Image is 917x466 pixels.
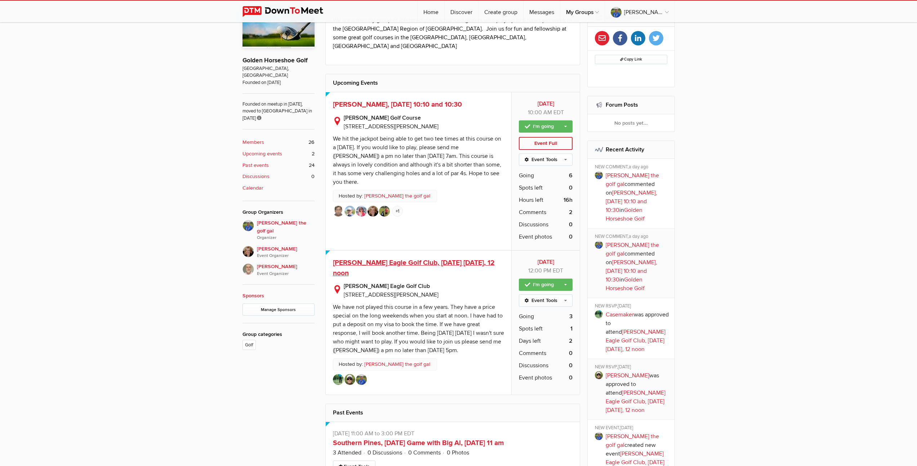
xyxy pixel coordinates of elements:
[595,364,669,371] div: NEW RSVP,
[242,161,315,169] a: Past events 24
[242,173,270,181] b: Discussions
[606,276,645,292] a: Golden Horseshoe Golf
[242,220,254,231] img: Beth the golf gal
[242,93,315,122] span: Founded on meetup in [DATE], moved to [GEOGRAPHIC_DATA] in [DATE]
[242,6,334,17] img: DownToMeet
[606,389,666,414] a: [PERSON_NAME] Eagle Golf Club, [DATE] [DATE], 12 noon
[560,1,605,22] a: My Groups
[569,312,573,321] b: 3
[344,282,504,290] b: [PERSON_NAME] Eagle Golf Club
[570,324,573,333] b: 1
[392,206,403,217] a: +1
[519,171,534,180] span: Going
[257,263,315,277] span: [PERSON_NAME]
[528,267,551,274] span: 12:00 PM
[528,109,552,116] span: 10:00 AM
[606,328,666,353] a: [PERSON_NAME] Eagle Golf Club, [DATE] [DATE], 12 noon
[519,183,543,192] span: Spots left
[242,79,315,86] span: Founded on [DATE]
[620,425,633,431] span: [DATE]
[569,337,573,345] b: 2
[311,173,315,181] span: 0
[242,220,315,241] a: [PERSON_NAME] the golf galOrganizer
[333,449,361,456] a: 3 Attended
[569,232,573,241] b: 0
[519,324,543,333] span: Spots left
[364,360,430,368] a: [PERSON_NAME] the golf gal
[519,349,546,358] span: Comments
[344,374,355,385] img: Darin J
[606,241,669,293] p: commented on in
[519,373,552,382] span: Event photos
[519,361,548,370] span: Discussions
[344,114,504,122] b: [PERSON_NAME] Golf Course
[257,253,315,259] i: Event Organizer
[553,109,564,116] span: America/Toronto
[595,303,669,310] div: NEW RSVP,
[478,1,523,22] a: Create group
[257,219,315,241] span: [PERSON_NAME] the golf gal
[333,404,573,421] h2: Past Events
[595,425,669,432] div: NEW EVENT,
[519,99,573,108] b: [DATE]
[368,206,378,217] img: Caroline Nesbitt
[519,232,552,241] span: Event photos
[257,271,315,277] i: Event Organizer
[333,358,437,370] p: Hosted by:
[242,173,315,181] a: Discussions 0
[242,161,269,169] b: Past events
[242,246,254,257] img: Caroline Nesbitt
[606,241,659,257] a: [PERSON_NAME] the golf gal
[569,208,573,217] b: 2
[606,171,669,223] p: commented on in
[242,208,315,216] div: Group Organizers
[333,190,437,202] p: Hosted by:
[242,303,315,316] a: Manage Sponsors
[519,154,573,166] a: Event Tools
[618,364,631,370] span: [DATE]
[333,303,504,354] div: We have not played this course in a few years. They have a price special on the long weekends whe...
[333,135,501,186] div: We hit the jackpot being able to get two tee times at this course on a [DATE]. If you would like ...
[242,65,315,79] span: [GEOGRAPHIC_DATA], [GEOGRAPHIC_DATA]
[629,234,648,239] span: a day ago
[569,361,573,370] b: 0
[333,374,344,385] img: Casemaker
[519,258,573,266] b: [DATE]
[629,164,648,170] span: a day ago
[242,259,315,277] a: [PERSON_NAME]Event Organizer
[242,8,315,48] img: Golden Horseshoe Golf
[447,449,469,456] a: 0 Photos
[569,171,573,180] b: 6
[553,267,563,274] span: America/Toronto
[333,206,344,217] img: ShanTailor
[257,235,315,241] i: Organizer
[595,141,667,158] h2: Recent Activity
[242,184,315,192] a: Calendar
[524,1,560,22] a: Messages
[519,294,573,307] a: Event Tools
[620,57,642,62] span: Copy Link
[606,310,669,354] p: was approved to attend
[519,279,573,291] a: I'm going
[257,245,315,259] span: [PERSON_NAME]
[368,449,402,456] a: 0 Discussions
[364,192,430,200] a: [PERSON_NAME] the golf gal
[606,189,657,214] a: [PERSON_NAME], [DATE] 10:10 and 10:30
[569,183,573,192] b: 0
[606,433,659,449] a: [PERSON_NAME] the golf gal
[618,303,631,309] span: [DATE]
[333,258,495,278] a: [PERSON_NAME] Eagle Golf Club, [DATE] [DATE], 12 noon
[519,312,534,321] span: Going
[595,164,669,171] div: NEW COMMENT,
[242,184,263,192] b: Calendar
[333,439,504,447] a: Southern Pines, [DATE] Game with Big Al, [DATE] 11 am
[408,449,441,456] a: 0 Comments
[242,330,315,338] div: Group categories
[242,241,315,259] a: [PERSON_NAME]Event Organizer
[356,206,367,217] img: Jyoti V
[242,293,264,299] a: Sponsors
[606,311,634,318] a: Casemaker
[333,74,573,92] h2: Upcoming Events
[333,100,462,109] a: [PERSON_NAME], [DATE] 10:10 and 10:30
